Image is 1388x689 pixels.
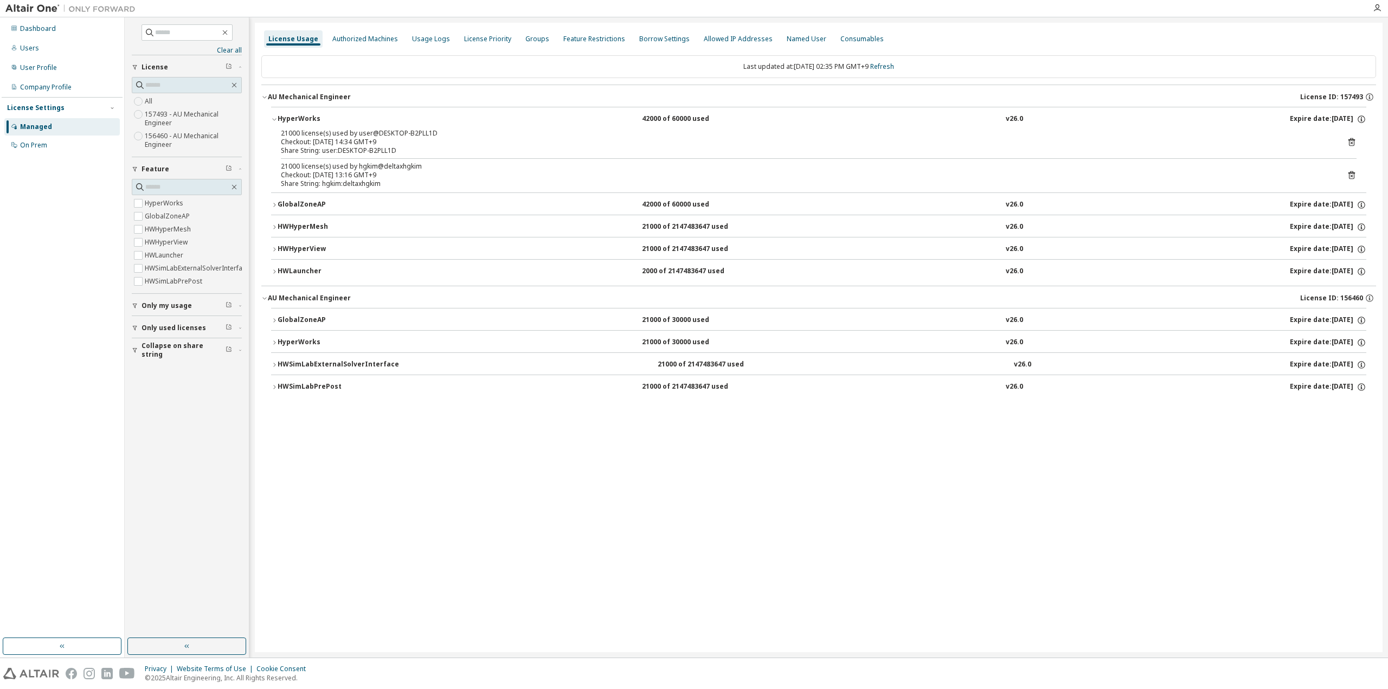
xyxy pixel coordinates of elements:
[464,35,511,43] div: License Priority
[278,360,399,370] div: HWSimLabExternalSolverInterface
[563,35,625,43] div: Feature Restrictions
[268,294,351,302] div: AU Mechanical Engineer
[271,331,1366,355] button: HyperWorks21000 of 30000 usedv26.0Expire date:[DATE]
[145,673,312,682] p: © 2025 Altair Engineering, Inc. All Rights Reserved.
[271,353,1366,377] button: HWSimLabExternalSolverInterface21000 of 2147483647 usedv26.0Expire date:[DATE]
[3,668,59,679] img: altair_logo.svg
[145,223,193,236] label: HWHyperMesh
[226,346,232,355] span: Clear filter
[145,262,252,275] label: HWSimLabExternalSolverInterface
[278,222,375,232] div: HWHyperMesh
[278,382,375,392] div: HWSimLabPrePost
[1014,360,1031,370] div: v26.0
[226,63,232,72] span: Clear filter
[1006,244,1023,254] div: v26.0
[20,63,57,72] div: User Profile
[145,130,242,151] label: 156460 - AU Mechanical Engineer
[1290,338,1366,347] div: Expire date: [DATE]
[1300,294,1363,302] span: License ID: 156460
[642,267,740,276] div: 2000 of 2147483647 used
[20,44,39,53] div: Users
[20,24,56,33] div: Dashboard
[101,668,113,679] img: linkedin.svg
[83,668,95,679] img: instagram.svg
[261,85,1376,109] button: AU Mechanical EngineerLicense ID: 157493
[658,360,755,370] div: 21000 of 2147483647 used
[132,55,242,79] button: License
[642,244,740,254] div: 21000 of 2147483647 used
[1290,200,1366,210] div: Expire date: [DATE]
[268,35,318,43] div: License Usage
[145,197,185,210] label: HyperWorks
[142,324,206,332] span: Only used licenses
[142,165,169,173] span: Feature
[1006,114,1023,124] div: v26.0
[119,668,135,679] img: youtube.svg
[1290,382,1366,392] div: Expire date: [DATE]
[870,62,894,71] a: Refresh
[642,382,740,392] div: 21000 of 2147483647 used
[281,146,1331,155] div: Share String: user:DESKTOP-B2PLL1D
[7,104,65,112] div: License Settings
[271,308,1366,332] button: GlobalZoneAP21000 of 30000 usedv26.0Expire date:[DATE]
[5,3,141,14] img: Altair One
[132,338,242,362] button: Collapse on share string
[271,107,1366,131] button: HyperWorks42000 of 60000 usedv26.0Expire date:[DATE]
[145,95,155,108] label: All
[142,301,192,310] span: Only my usage
[642,315,740,325] div: 21000 of 30000 used
[132,294,242,318] button: Only my usage
[642,114,740,124] div: 42000 of 60000 used
[20,83,72,92] div: Company Profile
[1006,338,1023,347] div: v26.0
[256,665,312,673] div: Cookie Consent
[278,338,375,347] div: HyperWorks
[271,215,1366,239] button: HWHyperMesh21000 of 2147483647 usedv26.0Expire date:[DATE]
[642,338,740,347] div: 21000 of 30000 used
[281,179,1331,188] div: Share String: hgkim:deltaxhgkim
[271,260,1366,284] button: HWLauncher2000 of 2147483647 usedv26.0Expire date:[DATE]
[840,35,884,43] div: Consumables
[278,114,375,124] div: HyperWorks
[226,324,232,332] span: Clear filter
[145,275,204,288] label: HWSimLabPrePost
[642,222,740,232] div: 21000 of 2147483647 used
[1290,315,1366,325] div: Expire date: [DATE]
[278,315,375,325] div: GlobalZoneAP
[281,138,1331,146] div: Checkout: [DATE] 14:34 GMT+9
[1290,244,1366,254] div: Expire date: [DATE]
[278,200,375,210] div: GlobalZoneAP
[281,129,1331,138] div: 21000 license(s) used by user@DESKTOP-B2PLL1D
[278,267,375,276] div: HWLauncher
[1290,114,1366,124] div: Expire date: [DATE]
[1290,267,1366,276] div: Expire date: [DATE]
[787,35,826,43] div: Named User
[704,35,773,43] div: Allowed IP Addresses
[226,301,232,310] span: Clear filter
[145,236,190,249] label: HWHyperView
[145,210,192,223] label: GlobalZoneAP
[271,237,1366,261] button: HWHyperView21000 of 2147483647 usedv26.0Expire date:[DATE]
[145,108,242,130] label: 157493 - AU Mechanical Engineer
[145,665,177,673] div: Privacy
[1006,222,1023,232] div: v26.0
[177,665,256,673] div: Website Terms of Use
[261,55,1376,78] div: Last updated at: [DATE] 02:35 PM GMT+9
[278,244,375,254] div: HWHyperView
[145,249,185,262] label: HWLauncher
[332,35,398,43] div: Authorized Machines
[271,375,1366,399] button: HWSimLabPrePost21000 of 2147483647 usedv26.0Expire date:[DATE]
[261,286,1376,310] button: AU Mechanical EngineerLicense ID: 156460
[1006,200,1023,210] div: v26.0
[66,668,77,679] img: facebook.svg
[1300,93,1363,101] span: License ID: 157493
[20,123,52,131] div: Managed
[1290,222,1366,232] div: Expire date: [DATE]
[525,35,549,43] div: Groups
[132,46,242,55] a: Clear all
[1006,267,1023,276] div: v26.0
[1006,315,1023,325] div: v26.0
[281,171,1331,179] div: Checkout: [DATE] 13:16 GMT+9
[1006,382,1023,392] div: v26.0
[1290,360,1366,370] div: Expire date: [DATE]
